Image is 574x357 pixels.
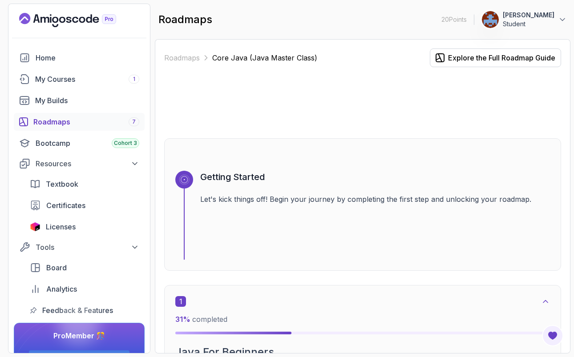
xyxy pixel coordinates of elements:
[114,140,137,147] span: Cohort 3
[30,222,40,231] img: jetbrains icon
[175,315,190,324] span: 31 %
[200,194,550,205] p: Let's kick things off! Begin your journey by completing the first step and unlocking your roadmap.
[24,259,145,277] a: board
[132,118,136,125] span: 7
[36,138,139,148] div: Bootcamp
[24,175,145,193] a: textbook
[175,315,227,324] span: completed
[14,92,145,109] a: builds
[448,52,555,63] div: Explore the Full Roadmap Guide
[14,70,145,88] a: courses
[14,134,145,152] a: bootcamp
[212,52,317,63] p: Core Java (Java Master Class)
[164,52,200,63] a: Roadmaps
[33,116,139,127] div: Roadmaps
[200,171,550,183] h3: Getting Started
[481,11,567,28] button: user profile image[PERSON_NAME]Student
[14,156,145,172] button: Resources
[36,158,139,169] div: Resources
[441,15,467,24] p: 20 Points
[430,48,561,67] button: Explore the Full Roadmap Guide
[35,74,139,84] div: My Courses
[175,296,186,307] span: 1
[46,200,85,211] span: Certificates
[46,221,76,232] span: Licenses
[24,197,145,214] a: certificates
[503,11,554,20] p: [PERSON_NAME]
[14,49,145,67] a: home
[482,11,499,28] img: user profile image
[503,20,554,28] p: Student
[133,76,135,83] span: 1
[35,95,139,106] div: My Builds
[542,325,563,346] button: Open Feedback Button
[24,218,145,236] a: licenses
[42,305,113,316] span: Feedback & Features
[158,12,212,27] h2: roadmaps
[46,284,77,294] span: Analytics
[19,13,137,27] a: Landing page
[24,301,145,319] a: feedback
[36,242,139,253] div: Tools
[46,179,78,189] span: Textbook
[46,262,67,273] span: Board
[14,113,145,131] a: roadmaps
[36,52,139,63] div: Home
[24,280,145,298] a: analytics
[14,239,145,255] button: Tools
